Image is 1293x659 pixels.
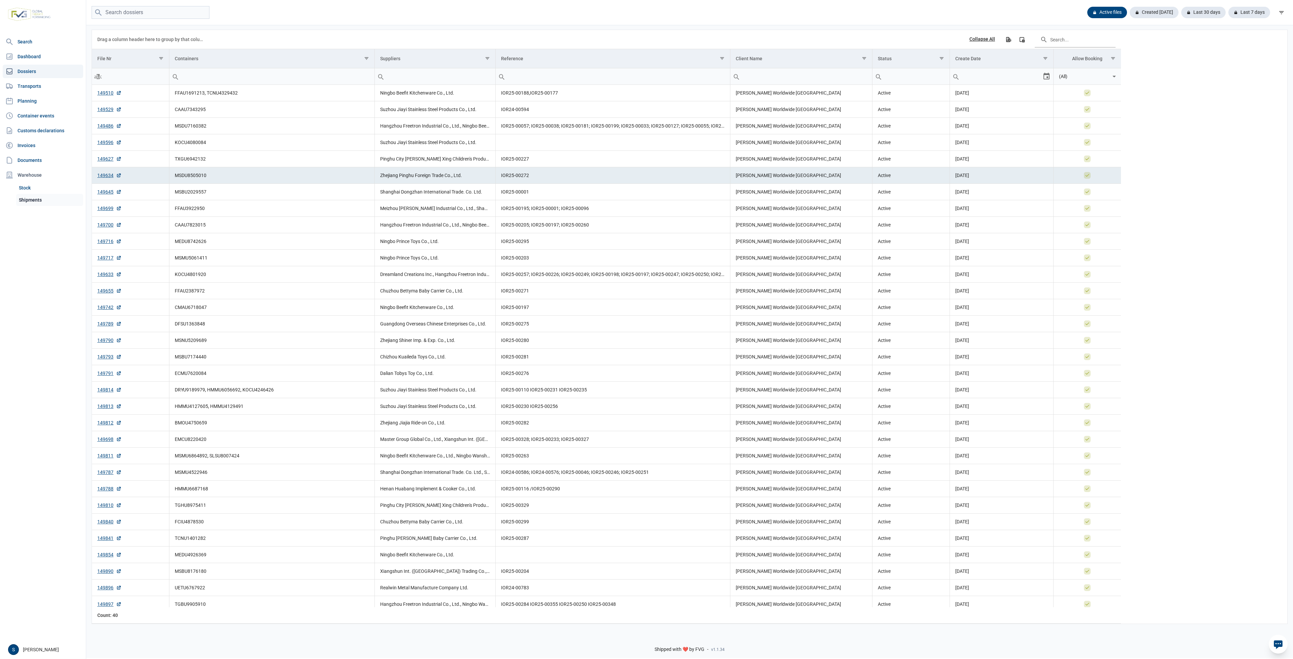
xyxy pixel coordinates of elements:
[374,514,495,530] td: Chuzhou Bettyma Baby Carrier Co., Ltd.
[730,200,872,217] td: [PERSON_NAME] Worldwide [GEOGRAPHIC_DATA]
[97,188,122,195] a: 149645
[169,151,374,167] td: TXGU6942132
[730,349,872,365] td: [PERSON_NAME] Worldwide [GEOGRAPHIC_DATA]
[730,431,872,448] td: [PERSON_NAME] Worldwide [GEOGRAPHIC_DATA]
[1087,7,1127,18] div: Active files
[169,49,374,68] td: Column Containers
[872,431,950,448] td: Active
[374,530,495,547] td: Pinghu [PERSON_NAME] Baby Carrier Co., Ltd.
[97,370,122,377] a: 149791
[495,514,730,530] td: IOR25-00299
[495,217,730,233] td: IOR25-00205; IOR25-00197; IOR25-00260
[3,94,83,108] a: Planning
[736,56,762,61] div: Client Name
[374,151,495,167] td: Pinghu City [PERSON_NAME] Xing Children's Products Co., Ltd.
[495,316,730,332] td: IOR25-00275
[730,481,872,497] td: [PERSON_NAME] Worldwide [GEOGRAPHIC_DATA]
[374,217,495,233] td: Hangzhou Freetron Industrial Co., Ltd., Ningbo Beefit Kitchenware Co., Ltd., Ningbo Wansheng Impo...
[374,316,495,332] td: Guangdong Overseas Chinese Enterprises Co., Ltd.
[495,184,730,200] td: IOR25-00001
[169,596,374,613] td: TGBU9905910
[730,316,872,332] td: [PERSON_NAME] Worldwide [GEOGRAPHIC_DATA]
[3,168,83,182] div: Warehouse
[169,316,374,332] td: DFSU1363848
[97,155,122,162] a: 149627
[495,398,730,415] td: IOR25-00230 IOR25-00256
[169,68,374,85] td: Filter cell
[730,217,872,233] td: [PERSON_NAME] Worldwide [GEOGRAPHIC_DATA]
[3,50,83,63] a: Dashboard
[501,56,523,61] div: Reference
[169,266,374,283] td: KOCU4801920
[730,167,872,184] td: [PERSON_NAME] Worldwide [GEOGRAPHIC_DATA]
[97,172,122,179] a: 149634
[730,332,872,349] td: [PERSON_NAME] Worldwide [GEOGRAPHIC_DATA]
[955,552,969,557] span: [DATE]
[955,519,969,524] span: [DATE]
[872,481,950,497] td: Active
[872,316,950,332] td: Active
[169,580,374,596] td: UETU6767922
[495,200,730,217] td: IOR25-00195; IOR25-00001; IOR25-00096
[878,56,892,61] div: Status
[955,338,969,343] span: [DATE]
[97,518,122,525] a: 149840
[969,36,995,42] div: Collapse All
[872,167,950,184] td: Active
[872,68,885,84] div: Search box
[955,173,969,178] span: [DATE]
[97,106,122,113] a: 149529
[730,596,872,613] td: [PERSON_NAME] Worldwide [GEOGRAPHIC_DATA]
[950,49,1054,68] td: Column Create Date
[872,365,950,382] td: Active
[872,250,950,266] td: Active
[169,85,374,101] td: FFAU1691213, TCNU4329432
[374,431,495,448] td: Master Group Global Co., Ltd., Xiangshun Int. ([GEOGRAPHIC_DATA]) Trading Co., Ltd.
[495,448,730,464] td: IOR25-00263
[169,299,374,316] td: CMAU6718047
[16,194,83,206] a: Shipments
[955,140,969,145] span: [DATE]
[862,56,867,61] span: Show filter options for column 'Client Name'
[1110,68,1118,84] div: Select
[872,134,950,151] td: Active
[730,547,872,563] td: [PERSON_NAME] Worldwide [GEOGRAPHIC_DATA]
[495,283,730,299] td: IOR25-00271
[495,464,730,481] td: IOR24-00586; IOR24-00576; IOR25-00046; IOR25-00246; IOR25-00251
[955,601,969,607] span: [DATE]
[495,349,730,365] td: IOR25-00281
[955,239,969,244] span: [DATE]
[375,68,387,84] div: Search box
[495,481,730,497] td: IOR25-00116 /IOR25-00290
[97,386,122,393] a: 149814
[169,431,374,448] td: EMCU8220420
[374,464,495,481] td: Shanghai Dongzhan International Trade. Co. Ltd., Shenzhen Universal Industrial Co., Ltd.
[730,68,742,84] div: Search box
[495,530,730,547] td: IOR25-00287
[169,547,374,563] td: MEDU4926369
[374,415,495,431] td: Zhejiang Jiajia Ride-on Co., Ltd.
[730,85,872,101] td: [PERSON_NAME] Worldwide [GEOGRAPHIC_DATA]
[374,233,495,250] td: Ningbo Prince Toys Co., Ltd.
[97,535,122,542] a: 149841
[872,530,950,547] td: Active
[955,404,969,409] span: [DATE]
[3,79,83,93] a: Transports
[1228,7,1270,18] div: Last 7 days
[730,398,872,415] td: [PERSON_NAME] Worldwide [GEOGRAPHIC_DATA]
[1054,49,1121,68] td: Column Allow Booking
[97,403,122,410] a: 149813
[955,371,969,376] span: [DATE]
[97,452,122,459] a: 149811
[97,90,122,96] a: 149510
[730,299,872,316] td: [PERSON_NAME] Worldwide [GEOGRAPHIC_DATA]
[955,288,969,293] span: [DATE]
[730,250,872,266] td: [PERSON_NAME] Worldwide [GEOGRAPHIC_DATA]
[730,68,872,84] input: Filter cell
[159,56,164,61] span: Show filter options for column 'File Nr'
[730,134,872,151] td: [PERSON_NAME] Worldwide [GEOGRAPHIC_DATA]
[3,35,83,48] a: Search
[730,184,872,200] td: [PERSON_NAME] Worldwide [GEOGRAPHIC_DATA]
[955,255,969,261] span: [DATE]
[495,118,730,134] td: IOR25-00057; IOR25-00038; IOR25-00181; IOR25-00199; IOR25-00033; IOR25-00127; IOR25-00055; IOR25-...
